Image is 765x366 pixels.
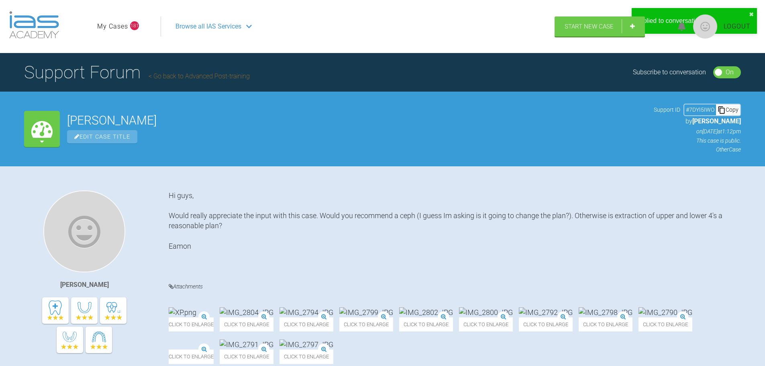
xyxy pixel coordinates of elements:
span: Edit Case Title [67,130,137,143]
img: IMG_2797.JPG [279,339,333,350]
span: Click to enlarge [220,350,273,364]
p: This case is public. [654,136,741,145]
span: Click to enlarge [169,317,214,331]
span: [PERSON_NAME] [692,117,741,125]
a: My Cases [97,21,128,32]
a: Logout [724,21,751,32]
span: Click to enlarge [399,317,453,331]
span: Start New Case [565,23,614,30]
span: Click to enlarge [279,317,333,331]
span: Click to enlarge [519,317,573,331]
span: Click to enlarge [639,317,692,331]
img: IMG_2798.JPG [579,307,632,317]
a: Start New Case [555,16,645,37]
p: Other Case [654,145,741,154]
img: IMG_2799.JPG [339,307,393,317]
span: Click to enlarge [339,317,393,331]
img: logo-light.3e3ef733.png [9,11,59,39]
div: Hi guys, Would really appreciate the input with this case. Would you recommend a ceph (I guess Im... [169,190,741,270]
img: IMG_2804.JPG [220,307,273,317]
div: Copy [716,104,740,115]
img: IMG_2791.JPG [220,339,273,350]
span: Browse all IAS Services [175,21,241,32]
img: IMG_2792.JPG [519,307,573,317]
h2: [PERSON_NAME] [67,115,647,127]
img: IMG_2790.JPG [639,307,692,317]
span: Click to enlarge [169,350,214,364]
img: Eamon OReilly [43,190,125,272]
div: [PERSON_NAME] [60,280,109,290]
span: Click to enlarge [279,350,333,364]
img: profile.png [693,14,717,39]
p: on [DATE] at 1:12pm [654,127,741,136]
a: Go back to Advanced Post-training [149,72,250,80]
span: 181 [130,21,139,30]
img: XP.png [169,307,196,317]
h1: Support Forum [24,58,250,86]
img: IMG_2802.JPG [399,307,453,317]
span: Click to enlarge [579,317,632,331]
div: On [726,67,734,78]
div: # 7DYI5IWO [684,105,716,114]
div: Subscribe to conversation [633,67,706,78]
span: Click to enlarge [459,317,513,331]
span: Click to enlarge [220,317,273,331]
p: by [654,116,741,127]
h4: Attachments [169,282,741,292]
img: IMG_2800.JPG [459,307,513,317]
img: IMG_2794.JPG [279,307,333,317]
span: Support ID [654,105,680,114]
